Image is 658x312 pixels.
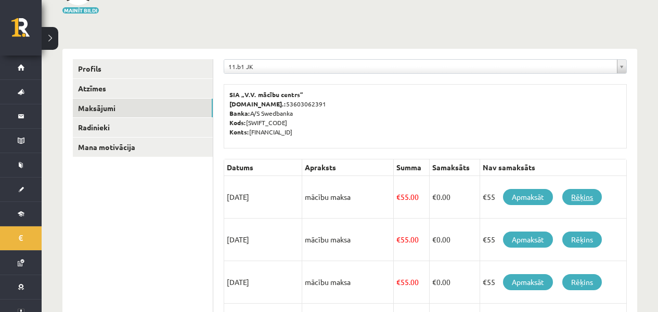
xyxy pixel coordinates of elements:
td: mācību maksa [302,261,394,304]
b: Banka: [229,109,250,117]
span: € [432,235,436,244]
th: Nav samaksāts [480,159,627,176]
button: Mainīt bildi [62,7,99,13]
a: Rēķins [562,189,602,205]
b: [DOMAIN_NAME].: [229,100,286,108]
td: [DATE] [224,219,302,261]
th: Datums [224,159,302,176]
td: €55 [480,219,627,261]
a: Apmaksāt [503,274,553,290]
a: Atzīmes [73,79,213,98]
th: Summa [393,159,429,176]
a: 11.b1 JK [224,60,626,73]
th: Apraksts [302,159,394,176]
a: Apmaksāt [503,232,553,248]
td: 0.00 [430,219,480,261]
span: € [432,192,436,201]
td: 0.00 [430,176,480,219]
a: Radinieki [73,118,213,137]
td: [DATE] [224,176,302,219]
a: Mana motivācija [73,138,213,157]
b: SIA „V.V. mācību centrs” [229,90,304,99]
td: [DATE] [224,261,302,304]
td: 0.00 [430,261,480,304]
a: Maksājumi [73,99,213,118]
td: mācību maksa [302,219,394,261]
td: €55 [480,261,627,304]
p: 53603062391 A/S Swedbanka [SWIFT_CODE] [FINANCIAL_ID] [229,90,621,137]
span: 11.b1 JK [228,60,613,73]
td: 55.00 [393,176,429,219]
a: Rēķins [562,232,602,248]
b: Konts: [229,128,249,136]
td: mācību maksa [302,176,394,219]
a: Apmaksāt [503,189,553,205]
td: 55.00 [393,219,429,261]
span: € [396,277,401,287]
th: Samaksāts [430,159,480,176]
a: Rēķins [562,274,602,290]
a: Rīgas 1. Tālmācības vidusskola [11,18,42,44]
span: € [396,192,401,201]
td: 55.00 [393,261,429,304]
b: Kods: [229,118,246,127]
span: € [396,235,401,244]
a: Profils [73,59,213,78]
span: € [432,277,436,287]
td: €55 [480,176,627,219]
